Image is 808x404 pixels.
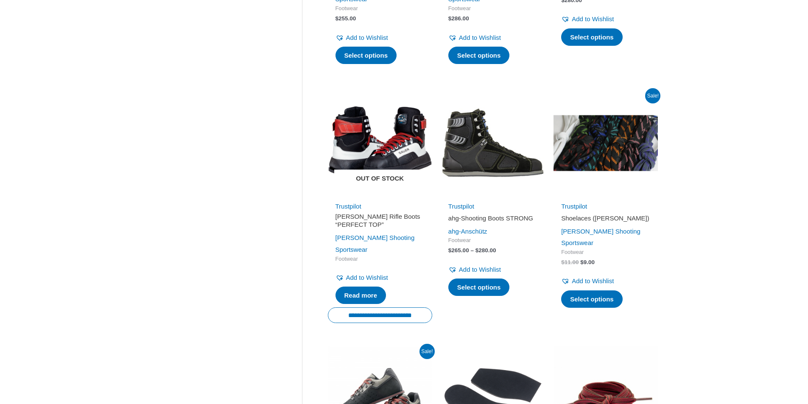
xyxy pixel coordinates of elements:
[448,228,487,235] a: ahg-Anschütz
[448,214,537,226] a: ahg-Shooting Boots STRONG
[572,277,614,284] span: Add to Wishlist
[561,275,614,287] a: Add to Wishlist
[336,32,388,44] a: Add to Wishlist
[334,170,426,189] span: Out of stock
[561,28,623,46] a: Select options for “CORAMI Rifle Boots”
[448,247,469,254] bdi: 265.00
[459,266,501,273] span: Add to Wishlist
[561,259,579,265] bdi: 11.00
[448,203,474,210] a: Trustpilot
[448,47,510,64] a: Select options for “SAUER Rifle Boots "PERFECT X"”
[459,34,501,41] span: Add to Wishlist
[470,247,474,254] span: –
[580,259,584,265] span: $
[475,247,496,254] bdi: 280.00
[448,15,469,22] bdi: 286.00
[448,32,501,44] a: Add to Wishlist
[561,214,650,223] h2: Shoelaces ([PERSON_NAME])
[448,237,537,244] span: Footwear
[336,287,386,304] a: Read more about “SAUER Rifle Boots "PERFECT TOP"”
[561,290,623,308] a: Select options for “Shoelaces (SAUER)”
[346,274,388,281] span: Add to Wishlist
[336,212,425,232] a: [PERSON_NAME] Rifle Boots “PERFECT TOP”
[645,88,660,103] span: Sale!
[448,264,501,276] a: Add to Wishlist
[441,91,545,195] img: ahg-Shooting Boots STRONG
[419,344,435,359] span: Sale!
[328,91,432,195] img: SAUER Rifle Boots "PERFECT TOP"
[336,212,425,229] h2: [PERSON_NAME] Rifle Boots “PERFECT TOP”
[448,5,537,12] span: Footwear
[448,15,452,22] span: $
[561,228,640,247] a: [PERSON_NAME] Shooting Sportswear
[336,234,415,253] a: [PERSON_NAME] Shooting Sportswear
[336,272,388,284] a: Add to Wishlist
[475,247,479,254] span: $
[328,91,432,195] a: Out of stock
[336,15,339,22] span: $
[561,203,587,210] a: Trustpilot
[346,34,388,41] span: Add to Wishlist
[561,214,650,226] a: Shoelaces ([PERSON_NAME])
[336,203,361,210] a: Trustpilot
[572,15,614,22] span: Add to Wishlist
[336,15,356,22] bdi: 255.00
[561,13,614,25] a: Add to Wishlist
[580,259,595,265] bdi: 9.00
[448,247,452,254] span: $
[336,256,425,263] span: Footwear
[554,91,658,195] img: Shoelaces (SAUER)
[561,249,650,256] span: Footwear
[448,214,537,223] h2: ahg-Shooting Boots STRONG
[448,279,510,296] a: Select options for “ahg-Shooting Boots STRONG”
[561,259,565,265] span: $
[336,5,425,12] span: Footwear
[336,47,397,64] a: Select options for “SAUER Pistol Shoes "EASY TOP"”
